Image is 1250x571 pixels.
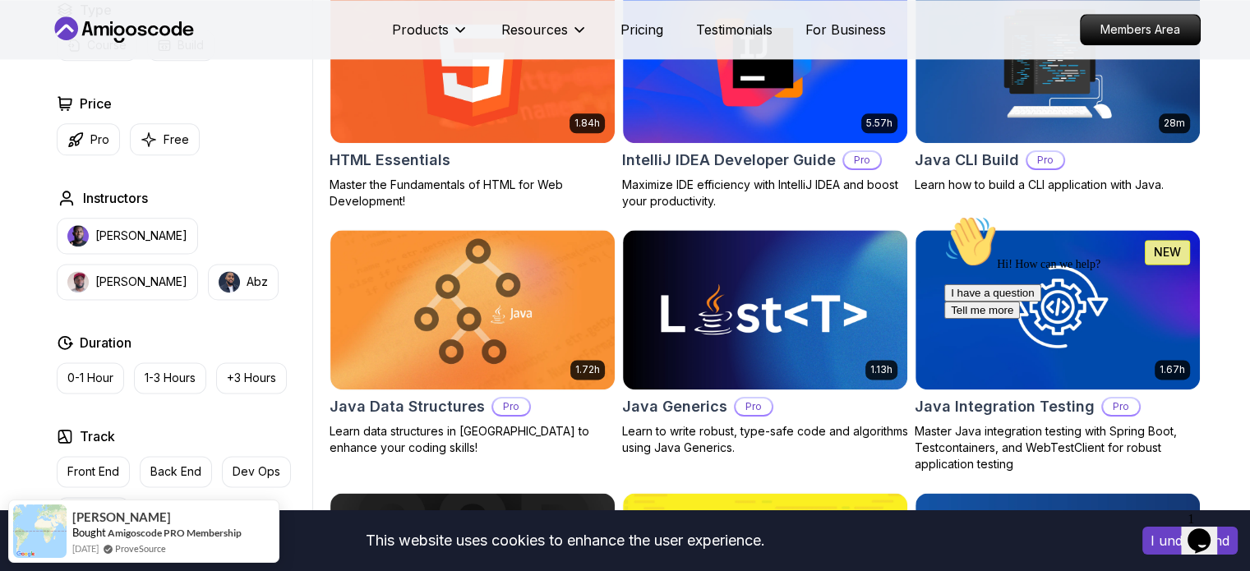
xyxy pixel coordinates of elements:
[330,230,615,389] img: Java Data Structures card
[72,541,99,555] span: [DATE]
[7,7,59,59] img: :wave:
[622,395,727,418] h2: Java Generics
[623,230,907,389] img: Java Generics card
[7,49,163,62] span: Hi! How can we help?
[67,463,119,480] p: Front End
[233,463,280,480] p: Dev Ops
[330,423,616,456] p: Learn data structures in [GEOGRAPHIC_DATA] to enhance your coding skills!
[57,362,124,394] button: 0-1 Hour
[72,510,171,524] span: [PERSON_NAME]
[145,370,196,386] p: 1-3 Hours
[57,123,120,155] button: Pro
[247,274,268,290] p: Abz
[90,131,109,148] p: Pro
[115,541,166,555] a: ProveSource
[575,363,600,376] p: 1.72h
[916,230,1200,389] img: Java Integration Testing card
[1181,505,1234,555] iframe: chat widget
[57,497,130,528] button: Full Stack
[736,398,772,415] p: Pro
[915,423,1201,472] p: Master Java integration testing with Spring Boot, Testcontainers, and WebTestClient for robust ap...
[83,188,148,208] h2: Instructors
[140,456,212,487] button: Back End
[7,93,82,110] button: Tell me more
[501,20,568,39] p: Resources
[574,117,600,130] p: 1.84h
[1080,14,1201,45] a: Members Area
[222,456,291,487] button: Dev Ops
[330,177,616,210] p: Master the Fundamentals of HTML for Web Development!
[915,229,1201,472] a: Java Integration Testing card1.67hNEWJava Integration TestingProMaster Java integration testing w...
[330,229,616,456] a: Java Data Structures card1.72hJava Data StructuresProLearn data structures in [GEOGRAPHIC_DATA] t...
[7,76,104,93] button: I have a question
[915,177,1201,193] p: Learn how to build a CLI application with Java.
[134,362,206,394] button: 1-3 Hours
[392,20,449,39] p: Products
[57,456,130,487] button: Front End
[67,370,113,386] p: 0-1 Hour
[938,209,1234,497] iframe: chat widget
[1081,15,1200,44] p: Members Area
[501,20,588,53] button: Resources
[330,149,450,172] h2: HTML Essentials
[108,527,242,539] a: Amigoscode PRO Membership
[80,426,115,446] h2: Track
[622,229,908,456] a: Java Generics card1.13hJava GenericsProLearn to write robust, type-safe code and algorithms using...
[622,423,908,456] p: Learn to write robust, type-safe code and algorithms using Java Generics.
[620,20,663,39] a: Pricing
[150,463,201,480] p: Back End
[57,218,198,254] button: instructor img[PERSON_NAME]
[95,228,187,244] p: [PERSON_NAME]
[67,271,89,292] img: instructor img
[130,123,200,155] button: Free
[219,271,240,292] img: instructor img
[1027,152,1063,168] p: Pro
[80,333,131,352] h2: Duration
[696,20,773,39] a: Testimonials
[805,20,886,39] a: For Business
[915,395,1095,418] h2: Java Integration Testing
[870,363,893,376] p: 1.13h
[1164,117,1185,130] p: 28m
[72,526,106,539] span: Bought
[915,149,1019,172] h2: Java CLI Build
[164,131,189,148] p: Free
[227,370,276,386] p: +3 Hours
[392,20,468,53] button: Products
[208,264,279,300] button: instructor imgAbz
[866,117,893,130] p: 5.57h
[57,264,198,300] button: instructor img[PERSON_NAME]
[622,149,836,172] h2: IntelliJ IDEA Developer Guide
[80,94,112,113] h2: Price
[330,395,485,418] h2: Java Data Structures
[1142,527,1238,555] button: Accept cookies
[12,523,1118,559] div: This website uses cookies to enhance the user experience.
[216,362,287,394] button: +3 Hours
[13,504,67,558] img: provesource social proof notification image
[7,7,302,110] div: 👋Hi! How can we help?I have a questionTell me more
[622,177,908,210] p: Maximize IDE efficiency with IntelliJ IDEA and boost your productivity.
[95,274,187,290] p: [PERSON_NAME]
[493,398,529,415] p: Pro
[844,152,880,168] p: Pro
[67,225,89,246] img: instructor img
